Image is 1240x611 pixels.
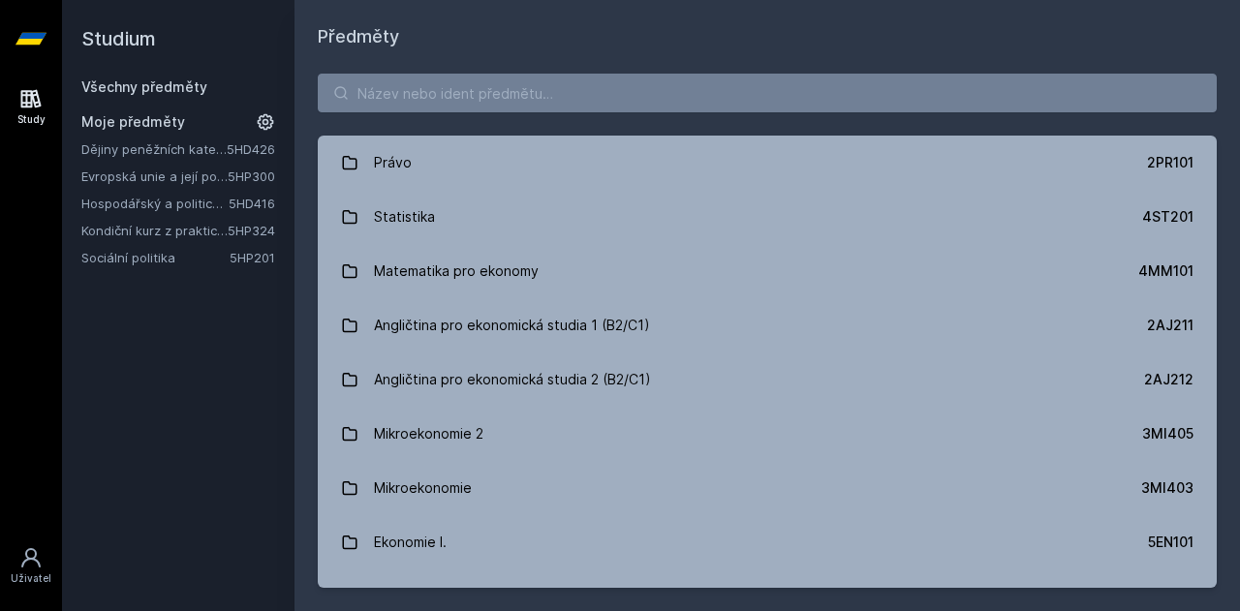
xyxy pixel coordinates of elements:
[1147,153,1193,172] div: 2PR101
[318,352,1217,407] a: Angličtina pro ekonomická studia 2 (B2/C1) 2AJ212
[230,250,275,265] a: 5HP201
[318,136,1217,190] a: Právo 2PR101
[1150,587,1193,606] div: 2AJ111
[228,168,275,184] a: 5HP300
[1148,533,1193,552] div: 5EN101
[1138,261,1193,281] div: 4MM101
[374,306,650,345] div: Angličtina pro ekonomická studia 1 (B2/C1)
[1142,207,1193,227] div: 4ST201
[17,112,46,127] div: Study
[1147,316,1193,335] div: 2AJ211
[81,167,228,186] a: Evropská unie a její politiky
[81,112,185,132] span: Moje předměty
[318,244,1217,298] a: Matematika pro ekonomy 4MM101
[374,143,412,182] div: Právo
[81,248,230,267] a: Sociální politika
[81,78,207,95] a: Všechny předměty
[318,407,1217,461] a: Mikroekonomie 2 3MI405
[374,360,651,399] div: Angličtina pro ekonomická studia 2 (B2/C1)
[374,198,435,236] div: Statistika
[228,223,275,238] a: 5HP324
[318,461,1217,515] a: Mikroekonomie 3MI403
[1144,370,1193,389] div: 2AJ212
[227,141,275,157] a: 5HD426
[1142,424,1193,443] div: 3MI405
[4,536,58,596] a: Uživatel
[374,252,539,290] div: Matematika pro ekonomy
[1141,478,1193,498] div: 3MI403
[318,23,1217,50] h1: Předměty
[318,190,1217,244] a: Statistika 4ST201
[374,469,472,507] div: Mikroekonomie
[81,221,228,240] a: Kondiční kurz z praktické hospodářské politiky
[11,571,51,586] div: Uživatel
[229,196,275,211] a: 5HD416
[318,298,1217,352] a: Angličtina pro ekonomická studia 1 (B2/C1) 2AJ211
[374,414,483,453] div: Mikroekonomie 2
[4,77,58,137] a: Study
[318,74,1217,112] input: Název nebo ident předmětu…
[81,139,227,159] a: Dějiny peněžních kategorií a institucí
[81,194,229,213] a: Hospodářský a politický vývoj Evropy ve 20.století
[318,515,1217,569] a: Ekonomie I. 5EN101
[374,523,447,562] div: Ekonomie I.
